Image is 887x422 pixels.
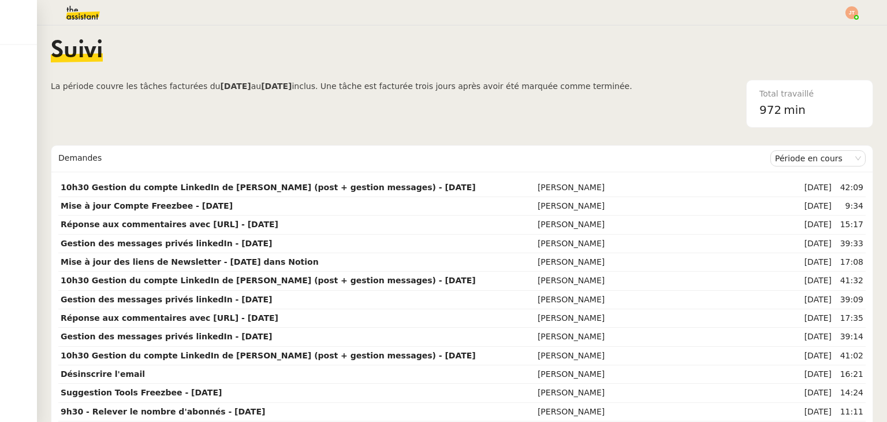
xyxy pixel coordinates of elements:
td: [PERSON_NAME] [535,291,797,309]
td: 17:08 [834,253,866,272]
td: [PERSON_NAME] [535,179,797,197]
td: [DATE] [797,384,834,402]
td: [PERSON_NAME] [535,272,797,290]
td: 14:24 [834,384,866,402]
td: [DATE] [797,347,834,365]
strong: 10h30 Gestion du compte LinkedIn de [PERSON_NAME] (post + gestion messages) - [DATE] [61,276,476,285]
strong: 10h30 Gestion du compte LinkedIn de [PERSON_NAME] (post + gestion messages) - [DATE] [61,183,476,192]
td: [DATE] [797,365,834,384]
span: au [251,82,261,91]
td: [DATE] [797,253,834,272]
td: [DATE] [797,403,834,421]
td: 41:02 [834,347,866,365]
strong: Mise à jour Compte Freezbee - [DATE] [61,201,233,210]
span: Suivi [51,39,103,62]
span: min [784,101,806,120]
strong: 9h30 - Relever le nombre d'abonnés - [DATE] [61,407,265,416]
td: [DATE] [797,309,834,328]
td: [PERSON_NAME] [535,403,797,421]
td: [PERSON_NAME] [535,384,797,402]
td: [DATE] [797,216,834,234]
td: [DATE] [797,197,834,216]
strong: Désinscrire l'email [61,369,145,379]
strong: Gestion des messages privés linkedIn - [DATE] [61,295,273,304]
nz-select-item: Période en cours [775,151,861,166]
div: Total travaillé [759,87,860,101]
div: Demandes [58,147,770,170]
td: [PERSON_NAME] [535,197,797,216]
td: [DATE] [797,291,834,309]
td: 39:33 [834,235,866,253]
td: [PERSON_NAME] [535,309,797,328]
img: svg [845,6,858,19]
td: 11:11 [834,403,866,421]
strong: Mise à jour des liens de Newsletter - [DATE] dans Notion [61,257,319,266]
strong: Suggestion Tools Freezbee - [DATE] [61,388,222,397]
strong: Gestion des messages privés linkedIn - [DATE] [61,332,273,341]
td: [DATE] [797,328,834,346]
td: [PERSON_NAME] [535,347,797,365]
td: [PERSON_NAME] [535,253,797,272]
td: 15:17 [834,216,866,234]
td: [PERSON_NAME] [535,216,797,234]
strong: Gestion des messages privés linkedIn - [DATE] [61,239,273,248]
strong: Réponse aux commentaires avec [URL] - [DATE] [61,220,278,229]
td: [PERSON_NAME] [535,328,797,346]
td: [PERSON_NAME] [535,365,797,384]
span: La période couvre les tâches facturées du [51,82,220,91]
td: 9:34 [834,197,866,216]
b: [DATE] [220,82,251,91]
td: [DATE] [797,235,834,253]
td: 39:14 [834,328,866,346]
strong: Réponse aux commentaires avec [URL] - [DATE] [61,313,278,323]
td: 41:32 [834,272,866,290]
td: 16:21 [834,365,866,384]
td: 42:09 [834,179,866,197]
td: 17:35 [834,309,866,328]
strong: 10h30 Gestion du compte LinkedIn de [PERSON_NAME] (post + gestion messages) - [DATE] [61,351,476,360]
b: [DATE] [261,82,292,91]
span: 972 [759,103,781,117]
td: 39:09 [834,291,866,309]
td: [PERSON_NAME] [535,235,797,253]
td: [DATE] [797,179,834,197]
span: inclus. Une tâche est facturée trois jours après avoir été marquée comme terminée. [292,82,632,91]
td: [DATE] [797,272,834,290]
